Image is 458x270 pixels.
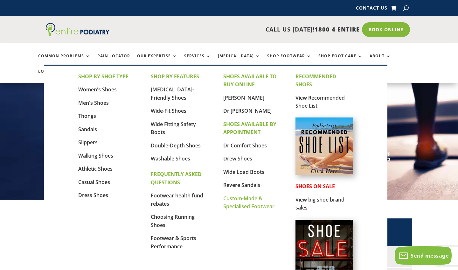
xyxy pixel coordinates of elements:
strong: SHOES AVAILABLE BY APPOINTMENT [223,121,276,136]
img: podiatrist-recommended-shoe-list-australia-entire-podiatry [295,117,353,175]
a: Pain Locator [97,54,130,67]
a: Athletic Shoes [78,165,113,172]
a: Dr [PERSON_NAME] [223,107,272,114]
a: Footwear health fund rebates [151,192,203,207]
a: About [370,54,391,67]
a: [PERSON_NAME] [223,94,264,101]
a: Drew Shoes [223,155,252,162]
a: Shop Footwear [267,54,311,67]
a: Wide Fitting Safety Boots [151,121,196,136]
strong: SHOES ON SALE [295,183,335,190]
a: View big shoe brand sales [295,196,344,211]
a: [MEDICAL_DATA]-Friendly Shoes [151,86,194,101]
a: Services [184,54,211,67]
a: Casual Shoes [78,179,110,186]
a: Dr Comfort Shoes [223,142,267,149]
strong: SHOP BY SHOE TYPE [78,73,128,80]
a: Men's Shoes [78,99,109,106]
a: View Recommended Shoe List [295,94,345,110]
strong: RECOMMENDED SHOES [295,73,336,88]
a: Common Problems [38,54,90,67]
a: Book Online [362,22,410,37]
a: [MEDICAL_DATA] [218,54,260,67]
a: Podiatrist Recommended Shoe List Australia [295,170,353,176]
a: Footwear & Sports Performance [151,235,196,250]
p: CALL US [DATE]! [130,25,360,34]
a: Our Expertise [137,54,177,67]
button: Send message [395,246,452,265]
a: Double-Depth Shoes [151,142,201,149]
a: Entire Podiatry [46,31,109,38]
strong: FREQUENTLY ASKED QUESTIONS [151,171,202,186]
a: Sandals [78,126,97,133]
a: Washable Shoes [151,155,190,162]
a: Shop Foot Care [318,54,363,67]
img: logo (1) [46,23,109,36]
a: Locations [38,69,70,83]
a: Slippers [78,139,98,146]
a: Contact Us [356,6,387,13]
a: Wide Load Boots [223,168,264,175]
a: Women's Shoes [78,86,117,93]
span: 1800 4 ENTIRE [315,25,360,33]
a: Thongs [78,112,96,119]
a: Walking Shoes [78,152,113,159]
a: Dress Shoes [78,192,108,199]
strong: SHOES AVAILABLE TO BUY ONLINE [223,73,277,88]
strong: SHOP BY FEATURES [151,73,199,80]
a: Revere Sandals [223,181,260,188]
a: Choosing Running Shoes [151,213,195,229]
a: Custom-Made & Specialised Footwear [223,195,274,210]
span: Send message [411,252,448,259]
a: Wide-Fit Shoes [151,107,186,114]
